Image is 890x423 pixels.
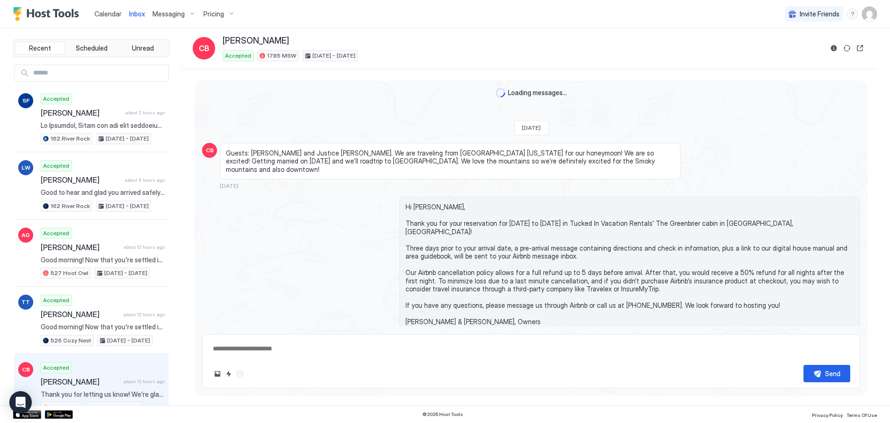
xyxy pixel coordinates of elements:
[267,52,297,60] span: 1785 MSW
[41,108,122,118] span: [PERSON_NAME]
[51,134,90,143] span: 162 River Rock
[76,44,108,52] span: Scheduled
[862,7,877,22] div: User profile
[41,121,165,130] span: Lo Ipsumdol, Sitam con adi elit seddoeiusmo tem Inc, Utlabore 37et, 4687 do Mag, Aliquaen 41ad, 1...
[212,368,223,379] button: Upload image
[812,412,843,418] span: Privacy Policy
[405,203,854,342] span: Hi [PERSON_NAME], Thank you for your reservation for [DATE] to [DATE] in Tucked In Vacation Renta...
[29,65,168,81] input: Input Field
[51,336,91,345] span: 526 Cozy Nest
[51,269,88,277] span: 527 Hoot Owl
[225,52,251,60] span: Accepted
[825,369,840,378] div: Send
[206,146,214,155] span: CB
[43,296,69,304] span: Accepted
[129,9,145,19] a: Inbox
[522,124,541,131] span: [DATE]
[841,43,853,54] button: Sync reservation
[51,403,80,412] span: 1785 MSW
[828,43,839,54] button: Reservation information
[22,163,30,172] span: LW
[123,244,165,250] span: about 12 hours ago
[15,42,65,55] button: Recent
[41,243,120,252] span: [PERSON_NAME]
[800,10,839,18] span: Invite Friends
[13,7,83,21] a: Host Tools Logo
[847,8,858,20] div: menu
[118,42,167,55] button: Unread
[854,43,866,54] button: Open reservation
[847,409,877,419] a: Terms Of Use
[43,229,69,237] span: Accepted
[312,52,355,60] span: [DATE] - [DATE]
[125,110,165,116] span: about 2 hours ago
[67,42,116,55] button: Scheduled
[107,336,150,345] span: [DATE] - [DATE]
[13,39,170,57] div: tab-group
[41,256,165,264] span: Good morning! Now that you're settled in and getting familiar with the property, we wanted to rem...
[803,365,850,382] button: Send
[41,175,121,185] span: [PERSON_NAME]
[226,149,674,174] span: Guests: [PERSON_NAME] and Justice [PERSON_NAME]. We are traveling from [GEOGRAPHIC_DATA] [US_STAT...
[41,390,165,399] span: Thank you for letting us know! We’re glad you enjoyed your honeymoon in the cabin. Congrats and w...
[422,411,463,417] span: © 2025 Host Tools
[41,377,120,386] span: [PERSON_NAME]
[199,43,210,54] span: CB
[41,188,165,197] span: Good to hear and glad you arrived safely! Let us know if you need anything.
[43,364,69,372] span: Accepted
[22,365,30,374] span: CB
[41,323,165,331] span: Good morning! Now that you're settled in and getting familiar with the property, we wanted to rem...
[96,403,139,412] span: [DATE] - [DATE]
[22,96,29,105] span: SF
[132,44,154,52] span: Unread
[43,162,69,170] span: Accepted
[45,410,73,419] a: Google Play Store
[220,182,239,189] span: [DATE]
[104,269,147,277] span: [DATE] - [DATE]
[106,134,149,143] span: [DATE] - [DATE]
[223,36,289,46] span: [PERSON_NAME]
[223,368,234,379] button: Quick reply
[9,391,32,414] div: Open Intercom Messenger
[41,310,120,319] span: [PERSON_NAME]
[152,10,185,18] span: Messaging
[508,89,567,97] span: Loading messages...
[847,412,877,418] span: Terms Of Use
[496,88,505,97] div: loading
[13,410,41,419] a: App Store
[812,409,843,419] a: Privacy Policy
[51,202,90,210] span: 162 River Rock
[43,95,69,103] span: Accepted
[22,231,30,239] span: AG
[94,9,122,19] a: Calendar
[123,312,165,318] span: about 12 hours ago
[106,202,149,210] span: [DATE] - [DATE]
[94,10,122,18] span: Calendar
[203,10,224,18] span: Pricing
[29,44,51,52] span: Recent
[125,177,165,183] span: about 5 hours ago
[123,378,165,385] span: about 13 hours ago
[22,298,30,306] span: TT
[129,10,145,18] span: Inbox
